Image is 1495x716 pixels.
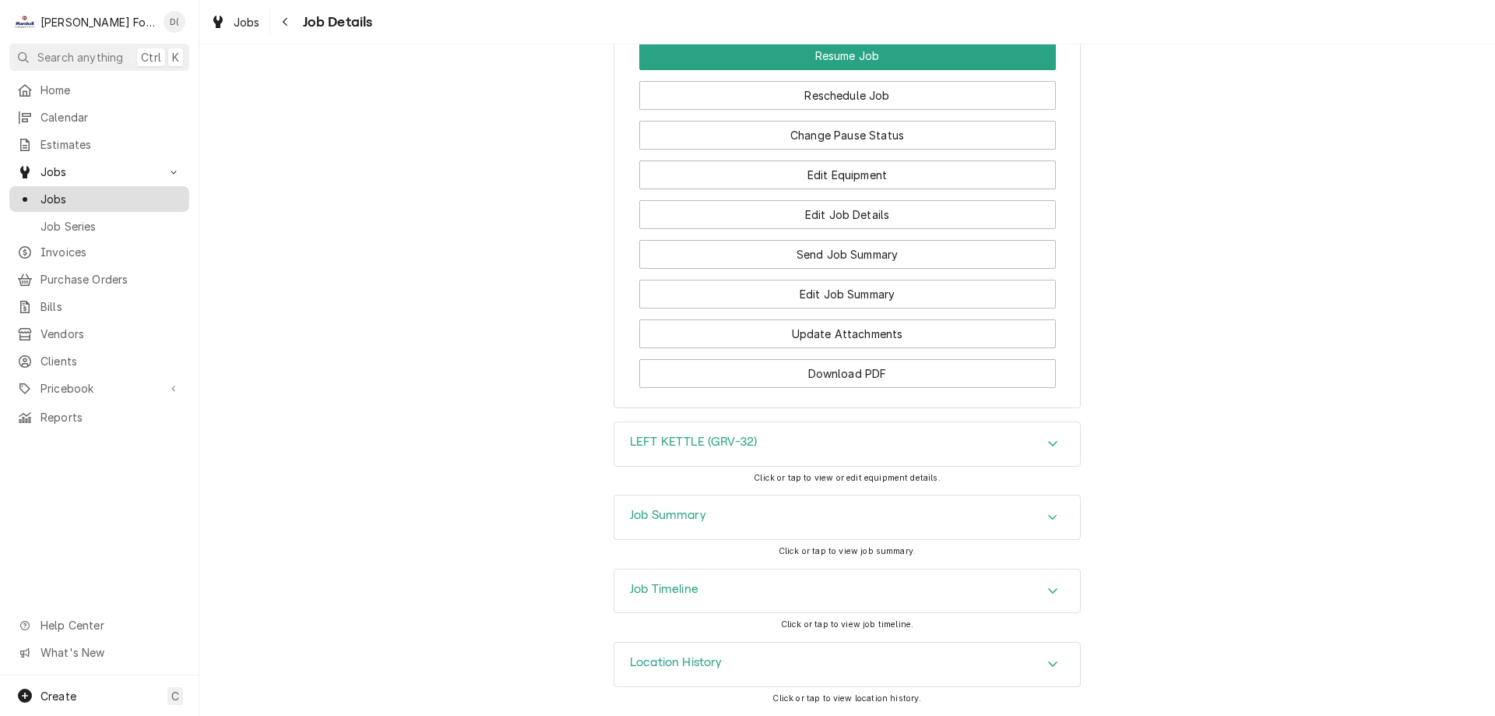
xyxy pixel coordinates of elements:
div: Button Group Row [639,110,1056,150]
div: Accordion Header [614,422,1080,466]
span: Help Center [40,617,180,633]
span: Job Series [40,218,181,235]
button: Edit Job Details [639,200,1056,229]
a: Jobs [9,186,189,212]
button: Accordion Details Expand Trigger [614,570,1080,613]
span: Purchase Orders [40,271,181,287]
h3: Job Timeline [630,582,698,597]
a: Reports [9,404,189,430]
a: Calendar [9,104,189,130]
span: Ctrl [141,49,161,65]
a: Go to Pricebook [9,376,189,401]
div: Button Group Row [639,150,1056,189]
div: Button Group Row [639,309,1056,348]
span: What's New [40,644,180,661]
button: Reschedule Job [639,81,1056,110]
span: Calendar [40,109,181,125]
button: Accordion Details Expand Trigger [614,643,1080,686]
button: Accordion Details Expand Trigger [614,422,1080,466]
button: Change Pause Status [639,121,1056,150]
button: Edit Job Summary [639,280,1056,309]
span: Click or tap to view job summary. [779,546,916,556]
span: Job Details [298,12,373,33]
button: Update Attachments [639,319,1056,348]
div: M [14,11,36,33]
span: Pricebook [40,380,158,397]
div: Button Group Row [639,70,1056,110]
div: Button Group Row [639,41,1056,70]
span: Create [40,690,76,703]
button: Navigate back [273,9,298,34]
div: [PERSON_NAME] Food Equipment Service [40,14,155,30]
span: Jobs [234,14,260,30]
span: Vendors [40,326,181,342]
a: Job Series [9,213,189,239]
a: Go to Help Center [9,612,189,638]
span: K [172,49,179,65]
span: Invoices [40,244,181,260]
h3: Job Summary [630,508,706,523]
a: Go to Jobs [9,159,189,185]
span: Clients [40,353,181,369]
span: Reports [40,409,181,425]
span: Click or tap to view or edit equipment details. [754,473,941,483]
button: Accordion Details Expand Trigger [614,496,1080,539]
button: Resume Job [639,41,1056,70]
div: LEFT KETTLE (GRV-32) [614,421,1081,467]
h3: LEFT KETTLE (GRV-32) [630,435,757,450]
a: Estimates [9,132,189,157]
span: Click or tap to view job timeline. [781,619,913,630]
button: Download PDF [639,359,1056,388]
a: Purchase Orders [9,266,189,292]
div: Job Timeline [614,569,1081,614]
span: Bills [40,298,181,315]
a: Clients [9,348,189,374]
div: Accordion Header [614,570,1080,613]
span: Estimates [40,136,181,153]
span: Jobs [40,191,181,207]
div: D( [164,11,185,33]
button: Search anythingCtrlK [9,44,189,71]
div: Location History [614,642,1081,687]
a: Vendors [9,321,189,347]
a: Go to What's New [9,640,189,665]
div: Accordion Header [614,496,1080,539]
span: Search anything [37,49,123,65]
span: Home [40,82,181,98]
span: C [171,688,179,704]
a: Bills [9,294,189,319]
span: Click or tap to view location history. [772,693,921,704]
a: Jobs [204,9,266,35]
h3: Location History [630,655,723,670]
div: Derek Testa (81)'s Avatar [164,11,185,33]
button: Send Job Summary [639,240,1056,269]
div: Marshall Food Equipment Service's Avatar [14,11,36,33]
div: Job Summary [614,495,1081,540]
div: Button Group [639,41,1056,388]
div: Button Group Row [639,189,1056,229]
a: Invoices [9,239,189,265]
span: Jobs [40,164,158,180]
div: Button Group Row [639,348,1056,388]
div: Button Group Row [639,229,1056,269]
button: Edit Equipment [639,160,1056,189]
div: Button Group Row [639,269,1056,309]
a: Home [9,77,189,103]
div: Accordion Header [614,643,1080,686]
